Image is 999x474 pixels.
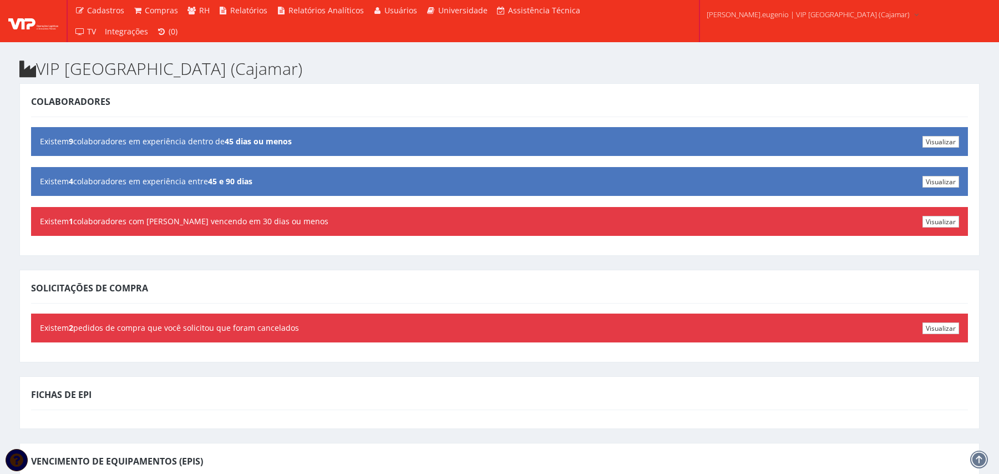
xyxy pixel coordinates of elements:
div: Existem colaboradores em experiência dentro de [31,127,968,156]
b: 45 e 90 dias [208,176,252,186]
span: Usuários [384,5,417,16]
span: Relatórios [230,5,267,16]
a: Visualizar [922,136,959,148]
span: RH [199,5,210,16]
a: Integrações [100,21,153,42]
b: 9 [69,136,73,147]
a: TV [70,21,100,42]
a: Visualizar [922,216,959,228]
div: Existem colaboradores com [PERSON_NAME] vencendo em 30 dias ou menos [31,207,968,236]
span: Fichas de EPI [31,389,92,401]
div: Existem colaboradores em experiência entre [31,167,968,196]
a: Visualizar [922,322,959,334]
span: Vencimento de Equipamentos (EPIs) [31,455,203,467]
b: 2 [69,322,73,333]
img: logo [8,13,58,29]
b: 1 [69,216,73,226]
span: Relatórios Analíticos [288,5,364,16]
span: Integrações [105,26,148,37]
span: Cadastros [87,5,124,16]
span: [PERSON_NAME].eugenio | VIP [GEOGRAPHIC_DATA] (Cajamar) [707,9,910,20]
span: Compras [145,5,178,16]
a: Visualizar [922,176,959,188]
h2: VIP [GEOGRAPHIC_DATA] (Cajamar) [19,59,980,78]
span: Universidade [438,5,488,16]
a: (0) [153,21,182,42]
span: Solicitações de Compra [31,282,148,294]
span: TV [87,26,96,37]
span: (0) [169,26,178,37]
span: Colaboradores [31,95,110,108]
b: 4 [69,176,73,186]
div: Existem pedidos de compra que você solicitou que foram cancelados [31,314,968,342]
b: 45 dias ou menos [225,136,292,147]
span: Assistência Técnica [508,5,580,16]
